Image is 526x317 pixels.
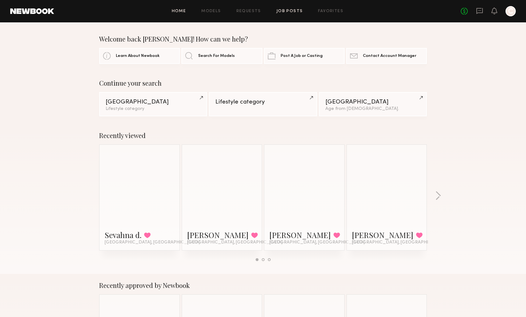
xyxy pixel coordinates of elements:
[198,54,235,58] span: Search For Models
[181,48,262,64] a: Search For Models
[106,99,201,105] div: [GEOGRAPHIC_DATA]
[99,282,427,289] div: Recently approved by Newbook
[269,240,365,245] span: [GEOGRAPHIC_DATA], [GEOGRAPHIC_DATA]
[325,99,420,105] div: [GEOGRAPHIC_DATA]
[264,48,345,64] a: Post A Job or Casting
[106,107,201,111] div: Lifestyle category
[172,9,186,13] a: Home
[99,132,427,139] div: Recently viewed
[281,54,323,58] span: Post A Job or Casting
[269,230,331,240] a: [PERSON_NAME]
[187,230,249,240] a: [PERSON_NAME]
[99,79,427,87] div: Continue your search
[105,240,200,245] span: [GEOGRAPHIC_DATA], [GEOGRAPHIC_DATA]
[319,92,427,116] a: [GEOGRAPHIC_DATA]Age from [DEMOGRAPHIC_DATA].
[99,35,427,43] div: Welcome back [PERSON_NAME]! How can we help?
[363,54,416,58] span: Contact Account Manager
[201,9,221,13] a: Models
[276,9,303,13] a: Job Posts
[352,240,447,245] span: [GEOGRAPHIC_DATA], [GEOGRAPHIC_DATA]
[99,92,207,116] a: [GEOGRAPHIC_DATA]Lifestyle category
[105,230,141,240] a: Sevahna d.
[99,48,180,64] a: Learn About Newbook
[352,230,413,240] a: [PERSON_NAME]
[187,240,283,245] span: [GEOGRAPHIC_DATA], [GEOGRAPHIC_DATA]
[506,6,516,16] a: C
[215,99,310,105] div: Lifestyle category
[325,107,420,111] div: Age from [DEMOGRAPHIC_DATA].
[209,92,317,116] a: Lifestyle category
[116,54,160,58] span: Learn About Newbook
[318,9,343,13] a: Favorites
[236,9,261,13] a: Requests
[346,48,427,64] a: Contact Account Manager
